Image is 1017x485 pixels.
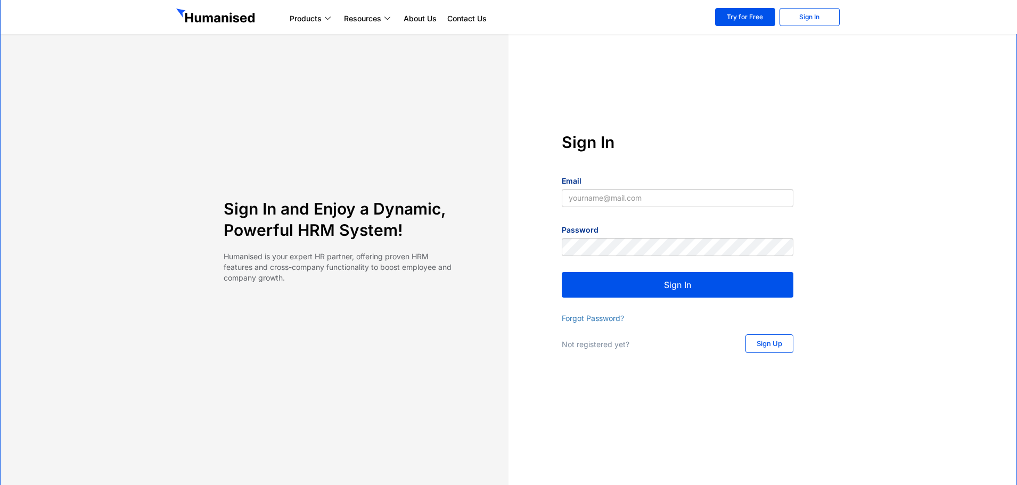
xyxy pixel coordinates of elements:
[176,9,257,26] img: GetHumanised Logo
[745,334,793,353] a: Sign Up
[442,12,492,25] a: Contact Us
[224,251,455,283] p: Humanised is your expert HR partner, offering proven HRM features and cross-company functionality...
[562,189,793,207] input: yourname@mail.com
[562,131,793,153] h4: Sign In
[224,198,455,241] h4: Sign In and Enjoy a Dynamic, Powerful HRM System!
[715,8,775,26] a: Try for Free
[284,12,339,25] a: Products
[339,12,398,25] a: Resources
[562,225,598,235] label: Password
[398,12,442,25] a: About Us
[562,314,624,323] a: Forgot Password?
[562,339,724,350] p: Not registered yet?
[780,8,840,26] a: Sign In
[562,272,793,298] button: Sign In
[757,340,782,347] span: Sign Up
[562,176,581,186] label: Email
